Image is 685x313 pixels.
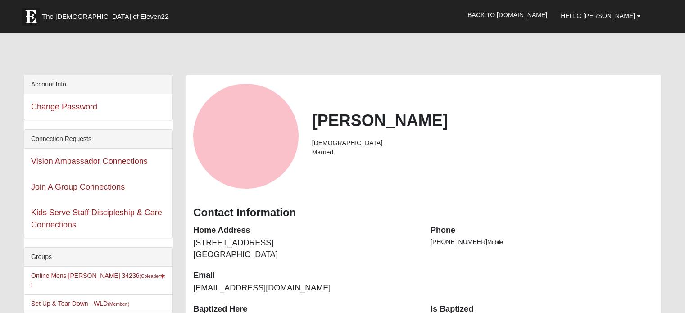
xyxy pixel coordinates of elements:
[31,102,97,111] a: Change Password
[461,4,554,26] a: Back to [DOMAIN_NAME]
[24,130,172,149] div: Connection Requests
[312,111,654,130] h2: [PERSON_NAME]
[193,270,417,281] dt: Email
[193,282,417,294] dd: [EMAIL_ADDRESS][DOMAIN_NAME]
[17,3,197,26] a: The [DEMOGRAPHIC_DATA] of Eleven22
[193,237,417,260] dd: [STREET_ADDRESS] [GEOGRAPHIC_DATA]
[31,182,125,191] a: Join A Group Connections
[31,272,165,289] a: Online Mens [PERSON_NAME] 34236(Coleader)
[24,248,172,267] div: Groups
[42,12,168,21] span: The [DEMOGRAPHIC_DATA] of Eleven22
[31,157,148,166] a: Vision Ambassador Connections
[193,225,417,236] dt: Home Address
[554,5,648,27] a: Hello [PERSON_NAME]
[561,12,635,19] span: Hello [PERSON_NAME]
[193,206,654,219] h3: Contact Information
[431,225,654,236] dt: Phone
[312,138,654,148] li: [DEMOGRAPHIC_DATA]
[312,148,654,157] li: Married
[22,8,40,26] img: Eleven22 logo
[487,239,503,245] span: Mobile
[193,84,298,189] a: View Fullsize Photo
[108,301,129,307] small: (Member )
[24,75,172,94] div: Account Info
[31,300,130,307] a: Set Up & Tear Down - WLD(Member )
[31,208,162,229] a: Kids Serve Staff Discipleship & Care Connections
[431,237,654,247] li: [PHONE_NUMBER]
